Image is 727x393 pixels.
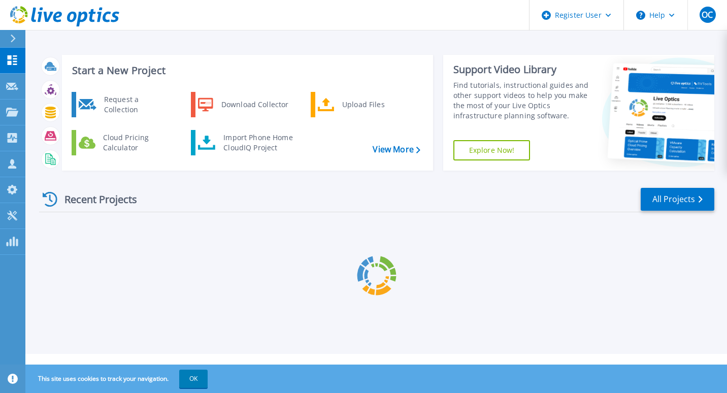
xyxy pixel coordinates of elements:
[218,133,298,153] div: Import Phone Home CloudIQ Project
[453,63,589,76] div: Support Video Library
[216,94,293,115] div: Download Collector
[99,94,173,115] div: Request a Collection
[337,94,412,115] div: Upload Files
[98,133,173,153] div: Cloud Pricing Calculator
[72,92,176,117] a: Request a Collection
[179,370,208,388] button: OK
[72,130,176,155] a: Cloud Pricing Calculator
[28,370,208,388] span: This site uses cookies to track your navigation.
[641,188,714,211] a: All Projects
[191,92,295,117] a: Download Collector
[311,92,415,117] a: Upload Files
[39,187,151,212] div: Recent Projects
[373,145,420,154] a: View More
[453,140,531,160] a: Explore Now!
[453,80,589,121] div: Find tutorials, instructional guides and other support videos to help you make the most of your L...
[702,11,713,19] span: OC
[72,65,420,76] h3: Start a New Project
